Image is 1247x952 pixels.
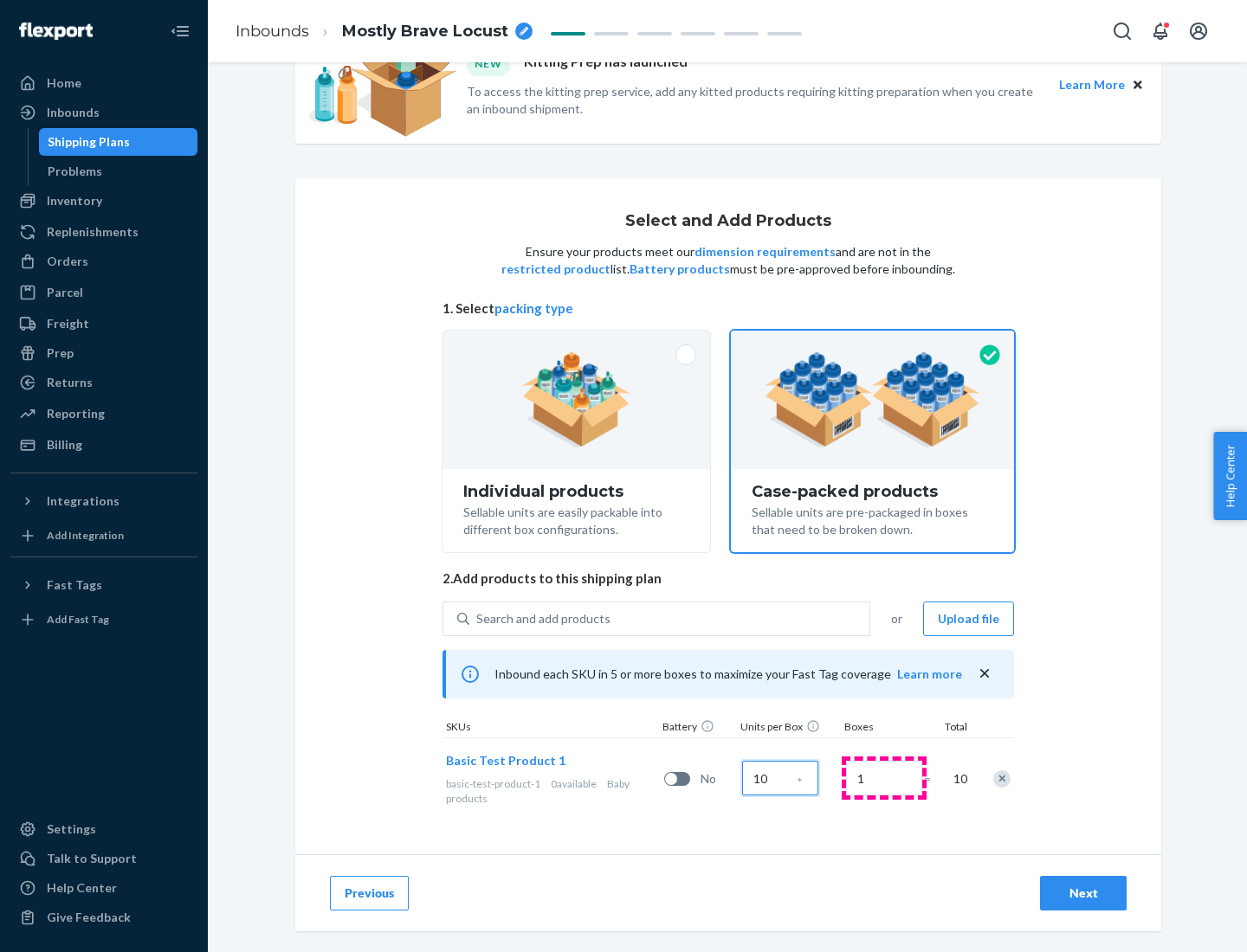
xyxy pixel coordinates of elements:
span: 0 available [551,777,597,790]
button: Give Feedback [10,904,197,931]
div: Individual products [463,483,689,500]
a: Home [10,69,197,97]
a: Talk to Support [10,845,197,872]
button: dimension requirements [695,243,836,261]
div: Sellable units are pre-packaged in boxes that need to be broken down. [752,500,993,538]
a: Shipping Plans [39,128,198,156]
button: Help Center [1213,432,1247,520]
div: Returns [47,374,93,391]
a: Inbounds [10,99,197,126]
button: packing type [494,299,573,318]
div: Replenishments [47,223,139,241]
a: Returns [10,369,197,396]
span: 1. Select [443,299,1014,318]
div: Baby products [446,776,657,806]
div: Next [1055,884,1112,902]
button: Integrations [10,487,197,515]
div: Shipping Plans [48,133,130,151]
div: Battery [659,719,737,737]
p: Kitting Prep has launched [524,52,688,75]
div: Add Fast Tag [47,612,109,627]
div: Orders [47,253,88,270]
div: Add Integration [47,528,124,543]
div: Prep [47,344,74,362]
div: Inventory [47,192,102,209]
img: individual-pack.facf35554cb0f1810c75b2bd6df2d64e.png [522,352,630,447]
div: NEW [467,52,510,75]
button: Open account menu [1181,14,1216,48]
div: Home [47,74,81,92]
button: restricted product [501,261,611,278]
div: Reporting [47,405,105,422]
button: Learn more [897,666,962,683]
div: Help Center [47,879,117,897]
div: Talk to Support [47,850,137,867]
a: Add Integration [10,522,197,550]
input: Number of boxes [846,761,922,795]
a: Freight [10,310,197,338]
div: Case-packed products [752,483,993,500]
div: Give Feedback [47,909,131,926]
div: Problems [48,163,102,180]
a: Parcel [10,279,197,306]
span: = [924,770,941,788]
button: Basic Test Product 1 [446,752,565,769]
div: Inbound each SKU in 5 or more boxes to maximize your Fast Tag coverage [443,650,1014,698]
a: Replenishments [10,218,197,246]
div: Inbounds [47,104,100,121]
div: Boxes [841,719,927,737]
ol: breadcrumbs [222,6,546,57]
a: Reporting [10,400,197,428]
a: Inbounds [236,22,309,41]
a: Settings [10,815,197,843]
button: Close [1128,75,1147,94]
p: To access the kitting prep service, add any kitted products requiring kitting preparation when yo... [467,83,1043,118]
button: Battery products [630,261,730,278]
button: Open Search Box [1105,14,1140,48]
span: basic-test-product-1 [446,777,540,790]
span: No [701,770,735,788]
a: Billing [10,431,197,459]
div: Billing [47,436,82,453]
a: Prep [10,339,197,367]
span: 2. Add products to this shipping plan [443,569,1014,588]
button: Open notifications [1143,14,1178,48]
button: Learn More [1059,75,1125,94]
a: Help Center [10,874,197,902]
a: Problems [39,158,198,185]
span: or [891,610,902,627]
button: Fast Tags [10,571,197,599]
button: Upload file [923,601,1014,636]
div: Integrations [47,492,120,510]
button: Close Navigation [163,14,197,48]
div: Freight [47,315,89,332]
div: SKUs [443,719,659,737]
div: Parcel [47,284,83,301]
a: Orders [10,248,197,275]
a: Inventory [10,187,197,215]
div: Search and add products [476,610,611,627]
span: 10 [950,770,967,788]
button: Previous [330,876,409,910]
h1: Select and Add Products [625,213,831,230]
div: Fast Tags [47,576,102,594]
img: Flexport logo [19,23,93,40]
span: Basic Test Product 1 [446,753,565,768]
p: Ensure your products meet our and are not in the list. must be pre-approved before inbounding. [500,243,957,278]
img: case-pack.59cecea509d18c883b923b81aeac6d0b.png [765,352,980,447]
div: Total [927,719,971,737]
span: Mostly Brave Locust [342,21,508,43]
div: Units per Box [737,719,841,737]
div: Sellable units are easily packable into different box configurations. [463,500,689,538]
input: Case Quantity [742,761,818,795]
div: Remove Item [993,770,1011,788]
div: Settings [47,820,96,838]
button: Next [1040,876,1127,910]
button: close [976,665,993,683]
a: Add Fast Tag [10,606,197,634]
